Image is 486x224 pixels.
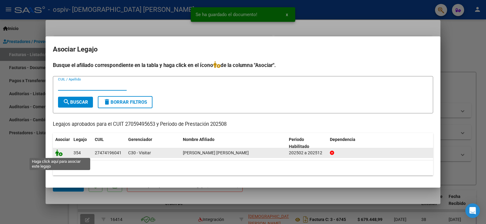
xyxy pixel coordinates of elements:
[71,133,92,153] datatable-header-cell: Legajo
[126,133,180,153] datatable-header-cell: Gerenciador
[465,203,480,218] div: Open Intercom Messenger
[63,98,70,105] mat-icon: search
[53,133,71,153] datatable-header-cell: Asociar
[327,133,433,153] datatable-header-cell: Dependencia
[74,137,87,142] span: Legajo
[53,44,433,55] h2: Asociar Legajo
[183,150,249,155] span: NARCISO QUEIROT LUNA JAZMIN
[95,149,122,156] div: 27474196041
[74,150,81,155] span: 354
[286,133,327,153] datatable-header-cell: Periodo Habilitado
[92,133,126,153] datatable-header-cell: CUIL
[55,137,70,142] span: Asociar
[53,160,433,176] div: 1 registros
[180,133,286,153] datatable-header-cell: Nombre Afiliado
[183,137,214,142] span: Nombre Afiliado
[128,150,151,155] span: C30 - Visitar
[58,97,93,108] button: Buscar
[103,98,111,105] mat-icon: delete
[63,99,88,105] span: Buscar
[53,121,433,128] p: Legajos aprobados para el CUIT 27059495653 y Período de Prestación 202508
[53,61,433,69] h4: Busque el afiliado correspondiente en la tabla y haga click en el ícono de la columna "Asociar".
[289,149,325,156] div: 202502 a 202512
[103,99,147,105] span: Borrar Filtros
[289,137,309,149] span: Periodo Habilitado
[330,137,355,142] span: Dependencia
[98,96,152,108] button: Borrar Filtros
[95,137,104,142] span: CUIL
[128,137,152,142] span: Gerenciador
